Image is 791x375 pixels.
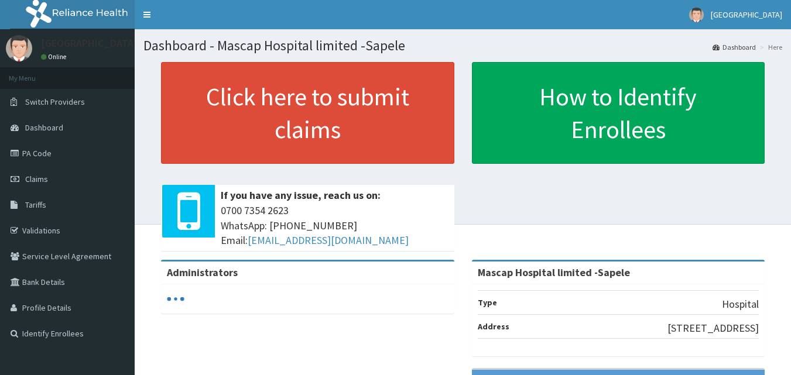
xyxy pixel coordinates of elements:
[25,97,85,107] span: Switch Providers
[41,53,69,61] a: Online
[667,321,759,336] p: [STREET_ADDRESS]
[25,122,63,133] span: Dashboard
[711,9,782,20] span: [GEOGRAPHIC_DATA]
[41,38,138,49] p: [GEOGRAPHIC_DATA]
[25,199,46,210] span: Tariffs
[689,8,704,22] img: User Image
[713,42,756,52] a: Dashboard
[25,174,48,184] span: Claims
[221,188,381,202] b: If you have any issue, reach us on:
[221,203,448,248] span: 0700 7354 2623 WhatsApp: [PHONE_NUMBER] Email:
[478,266,630,279] strong: Mascap Hospital limited -Sapele
[478,297,497,308] b: Type
[161,62,454,164] a: Click here to submit claims
[167,266,238,279] b: Administrators
[478,321,509,332] b: Address
[167,290,184,308] svg: audio-loading
[472,62,765,164] a: How to Identify Enrollees
[248,233,409,247] a: [EMAIL_ADDRESS][DOMAIN_NAME]
[757,42,782,52] li: Here
[143,38,782,53] h1: Dashboard - Mascap Hospital limited -Sapele
[6,35,32,61] img: User Image
[722,297,759,312] p: Hospital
